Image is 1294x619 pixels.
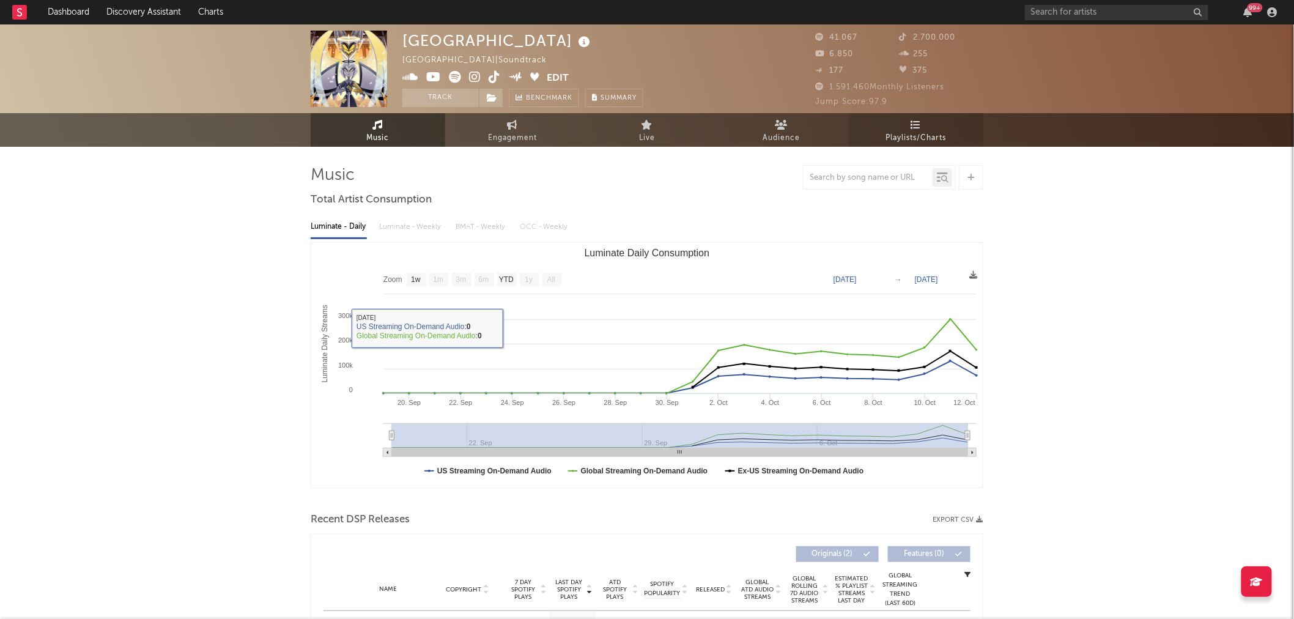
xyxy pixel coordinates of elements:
text: Global Streaming On-Demand Audio [581,467,708,475]
a: Live [580,113,714,147]
button: Features(0) [888,546,970,562]
text: 30. Sep [656,399,679,406]
a: Playlists/Charts [849,113,983,147]
span: 1.591.460 Monthly Listeners [815,83,944,91]
text: 1y [525,276,533,284]
span: Music [367,131,390,146]
text: 26. Sep [552,399,575,406]
input: Search by song name or URL [804,173,933,183]
button: Track [402,89,479,107]
text: [DATE] [915,275,938,284]
div: [GEOGRAPHIC_DATA] | Soundtrack [402,53,561,68]
text: 1m [434,276,444,284]
text: 10. Oct [914,399,936,406]
text: All [547,276,555,284]
text: 2. Oct [710,399,728,406]
span: Total Artist Consumption [311,193,432,207]
text: YTD [499,276,514,284]
input: Search for artists [1025,5,1208,20]
button: Originals(2) [796,546,879,562]
span: Last Day Spotify Plays [553,579,585,601]
span: Copyright [446,586,481,593]
button: Edit [547,71,569,86]
text: US Streaming On-Demand Audio [437,467,552,475]
text: 1w [411,276,421,284]
text: 4. Oct [761,399,779,406]
span: Global ATD Audio Streams [741,579,774,601]
text: 6. Oct [813,399,830,406]
a: Music [311,113,445,147]
div: Luminate - Daily [311,217,367,237]
text: 200k [338,336,353,344]
text: 6m [479,276,489,284]
span: Engagement [488,131,537,146]
span: Live [639,131,655,146]
text: 28. Sep [604,399,627,406]
text: Ex-US Streaming On-Demand Audio [738,467,864,475]
span: ATD Spotify Plays [599,579,631,601]
text: 12. Oct [954,399,975,406]
button: Export CSV [933,516,983,524]
text: 100k [338,361,353,369]
text: → [895,275,902,284]
span: 6.850 [815,50,853,58]
div: 99 + [1248,3,1263,12]
button: 99+ [1244,7,1252,17]
a: Engagement [445,113,580,147]
text: 22. Sep [449,399,473,406]
span: Global Rolling 7D Audio Streams [788,575,821,604]
span: Spotify Popularity [645,580,681,598]
text: Luminate Daily Consumption [585,248,710,258]
span: Released [696,586,725,593]
a: Audience [714,113,849,147]
text: 8. Oct [865,399,882,406]
text: 300k [338,312,353,319]
span: 41.067 [815,34,857,42]
div: [GEOGRAPHIC_DATA] [402,31,593,51]
span: Playlists/Charts [886,131,947,146]
div: Global Streaming Trend (Last 60D) [882,571,919,608]
a: Benchmark [509,89,579,107]
span: Benchmark [526,91,572,106]
span: Recent DSP Releases [311,513,410,527]
span: 177 [815,67,843,75]
span: 375 [900,67,928,75]
text: 3m [456,276,467,284]
span: Summary [601,95,637,102]
text: 24. Sep [501,399,524,406]
span: Audience [763,131,800,146]
span: 255 [900,50,928,58]
svg: Luminate Daily Consumption [311,243,983,487]
text: Zoom [383,276,402,284]
button: Summary [585,89,643,107]
text: 20. Sep [397,399,421,406]
span: 7 Day Spotify Plays [507,579,539,601]
span: Originals ( 2 ) [804,550,860,558]
span: Jump Score: 97.9 [815,98,887,106]
span: Features ( 0 ) [896,550,952,558]
text: [DATE] [834,275,857,284]
span: 2.700.000 [900,34,956,42]
text: 0 [349,386,353,393]
span: Estimated % Playlist Streams Last Day [835,575,868,604]
div: Name [348,585,428,594]
text: Luminate Daily Streams [320,305,329,382]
